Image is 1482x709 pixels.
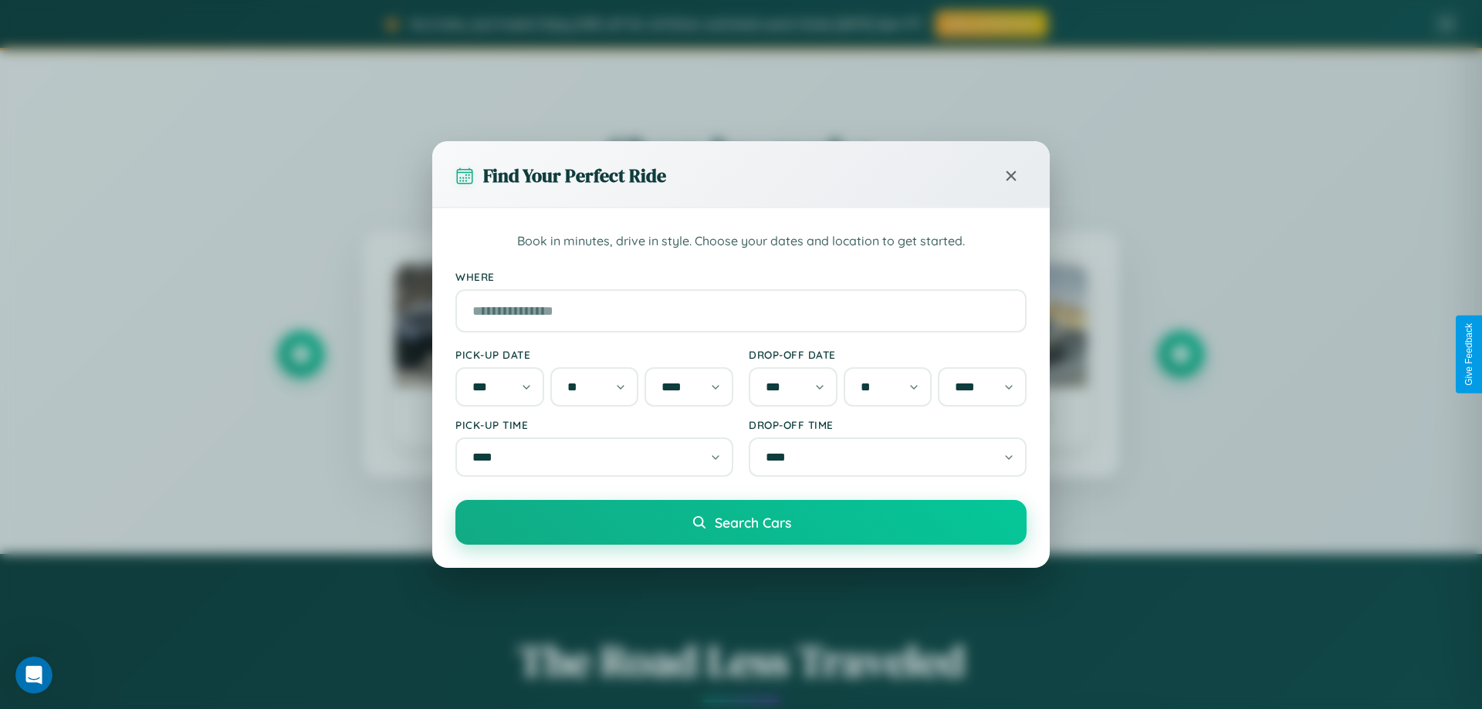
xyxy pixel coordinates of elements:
button: Search Cars [455,500,1027,545]
label: Drop-off Time [749,418,1027,431]
label: Drop-off Date [749,348,1027,361]
h3: Find Your Perfect Ride [483,163,666,188]
label: Pick-up Date [455,348,733,361]
p: Book in minutes, drive in style. Choose your dates and location to get started. [455,231,1027,252]
label: Where [455,270,1027,283]
label: Pick-up Time [455,418,733,431]
span: Search Cars [715,514,791,531]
